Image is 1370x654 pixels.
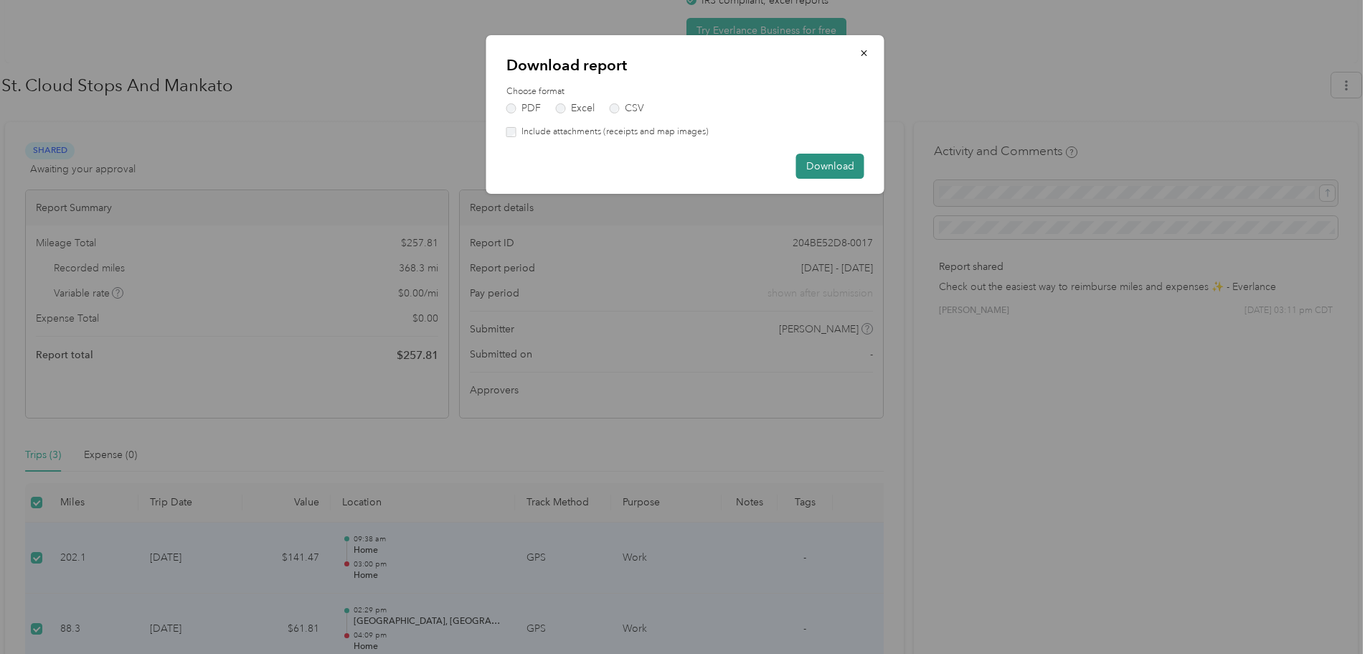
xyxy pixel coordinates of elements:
button: Download [796,154,864,179]
label: Include attachments (receipts and map images) [516,126,709,139]
p: Download report [506,55,864,75]
label: PDF [506,103,541,113]
label: Excel [556,103,595,113]
label: CSV [610,103,644,113]
label: Choose format [506,85,864,98]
